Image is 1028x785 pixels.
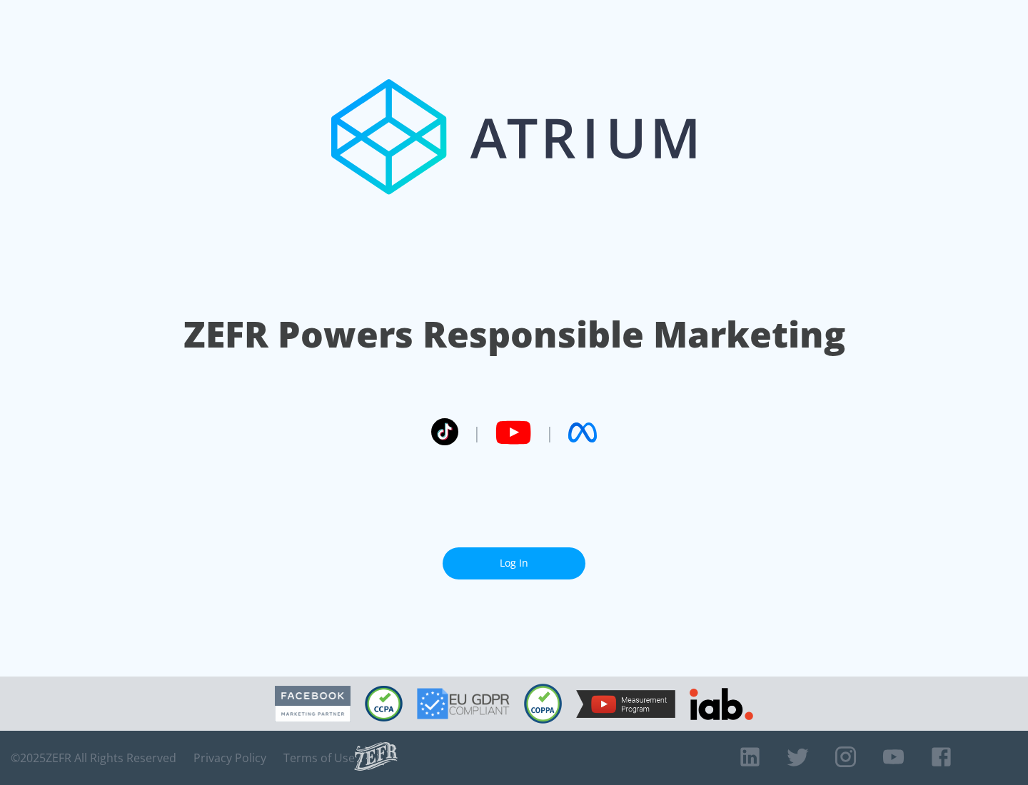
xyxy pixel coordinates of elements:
span: | [545,422,554,443]
img: GDPR Compliant [417,688,510,719]
img: COPPA Compliant [524,684,562,724]
img: Facebook Marketing Partner [275,686,351,722]
span: © 2025 ZEFR All Rights Reserved [11,751,176,765]
a: Terms of Use [283,751,355,765]
img: IAB [690,688,753,720]
a: Privacy Policy [193,751,266,765]
span: | [473,422,481,443]
a: Log In [443,547,585,579]
img: YouTube Measurement Program [576,690,675,718]
h1: ZEFR Powers Responsible Marketing [183,310,845,359]
img: CCPA Compliant [365,686,403,721]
